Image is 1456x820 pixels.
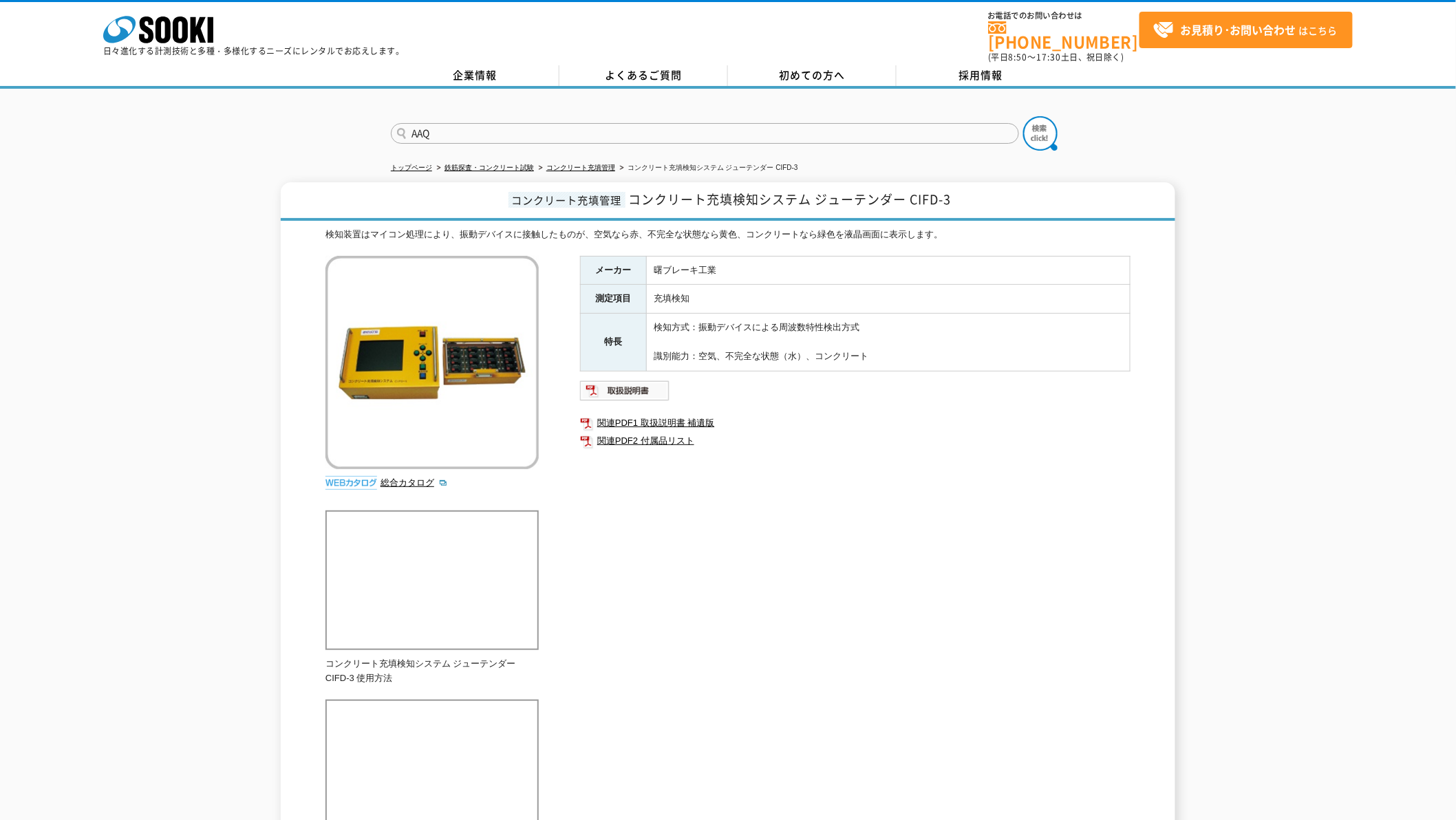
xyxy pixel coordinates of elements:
[391,123,1019,144] input: 商品名、型式、NETIS番号を入力してください
[617,161,798,175] li: コンクリート充填検知システム ジューテンダー CIFD-3
[103,47,405,55] p: 日々進化する計測技術と多種・多様化するニーズにレンタルでお応えします。
[1139,12,1353,48] a: お見積り･お問い合わせはこちら
[325,228,1131,242] div: 検知装置はマイコン処理により、振動デバイスに接触したものが、空気なら赤、不完全な状態なら黄色、コンクリートなら緑色を液晶画面に表示します。
[580,432,1131,450] a: 関連PDF2 付属品リスト
[647,256,1131,285] td: 曙ブレーキ工業
[546,164,615,171] a: コンクリート充填管理
[325,657,539,686] p: コンクリート充填検知システム ジューテンダー CIFD-3 使用方法
[629,190,952,208] span: コンクリート充填検知システム ジューテンダー CIFD-3
[580,414,1131,432] a: 関連PDF1 取扱説明書 補遺版
[988,21,1139,50] a: [PHONE_NUMBER]
[559,65,728,86] a: よくあるご質問
[780,67,846,83] span: 初めての方へ
[391,164,432,171] a: トップページ
[445,164,534,171] a: 鉄筋探査・コンクリート試験
[647,314,1131,371] td: 検知方式：振動デバイスによる周波数特性検出方式 識別能力：空気、不完全な状態（水）、コンクリート
[325,256,539,469] img: コンクリート充填検知システム ジューテンダー CIFD-3
[580,389,670,399] a: 取扱説明書
[391,65,559,86] a: 企業情報
[1153,20,1338,41] span: はこちら
[580,380,670,402] img: 取扱説明書
[988,12,1139,20] span: お電話でのお問い合わせは
[508,192,625,208] span: コンクリート充填管理
[581,256,647,285] th: メーカー
[325,476,377,490] img: webカタログ
[1036,51,1061,63] span: 17:30
[1009,51,1028,63] span: 8:50
[988,51,1124,63] span: (平日 ～ 土日、祝日除く)
[581,314,647,371] th: 特長
[581,285,647,314] th: 測定項目
[1023,116,1058,151] img: btn_search.png
[647,285,1131,314] td: 充填検知
[728,65,897,86] a: 初めての方へ
[1181,21,1296,38] strong: お見積り･お問い合わせ
[381,477,448,488] a: 総合カタログ
[897,65,1065,86] a: 採用情報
